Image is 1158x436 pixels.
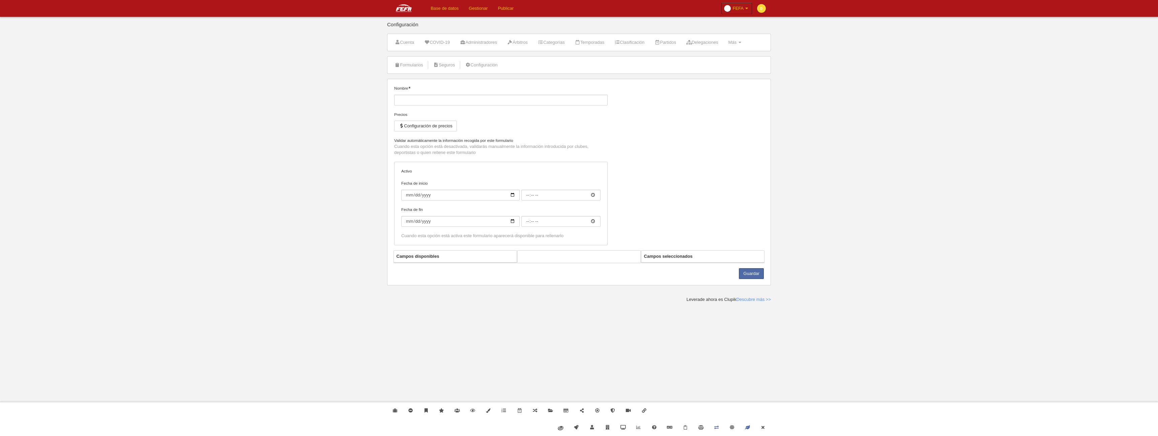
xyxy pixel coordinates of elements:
[534,37,569,48] a: Categorías
[430,60,459,70] a: Seguros
[401,168,601,174] label: Activo
[408,87,410,89] i: Obligatorio
[504,37,532,48] a: Árbitros
[521,216,601,227] input: Fecha de fin
[394,85,608,105] label: Nombre
[686,297,771,303] div: Leverade ahora es Clupik
[736,297,771,302] a: Descubre más >>
[462,60,501,70] a: Configuración
[641,251,764,262] th: Campos seleccionados
[387,22,771,34] div: Configuración
[401,190,520,200] input: Fecha de inicio
[456,37,501,48] a: Administradores
[721,3,752,14] a: FEFA
[420,37,453,48] a: COVID-19
[757,4,766,13] img: c2l6ZT0zMHgzMCZmcz05JnRleHQ9RCZiZz1mZGQ4MzU%3D.png
[401,207,601,227] label: Fecha de fin
[739,268,764,279] button: Guardar
[521,190,601,200] input: Fecha de inicio
[728,40,737,45] span: Más
[394,112,608,118] div: Precios
[401,233,601,239] div: Cuando esta opción está activa este formulario aparecerá disponible para rellenarlo
[571,37,608,48] a: Temporadas
[558,426,564,430] img: fiware.svg
[724,37,745,48] a: Más
[682,37,722,48] a: Delegaciones
[394,137,608,144] label: Validar automáticamente la información recogida por este formulario
[394,121,457,131] button: Configuración de precios
[391,37,418,48] a: Cuenta
[394,251,517,262] th: Campos disponibles
[611,37,648,48] a: Clasificación
[724,5,731,12] img: OaaIKt0td6ZK.30x30.jpg
[651,37,680,48] a: Partidos
[387,4,420,12] img: FEFA
[394,95,608,105] input: Nombre
[401,180,601,200] label: Fecha de inicio
[391,60,427,70] a: Formularios
[401,216,520,227] input: Fecha de fin
[733,5,744,12] span: FEFA
[394,144,608,156] p: Cuando esta opción está desactivada, validarás manualmente la información introducida por clubes,...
